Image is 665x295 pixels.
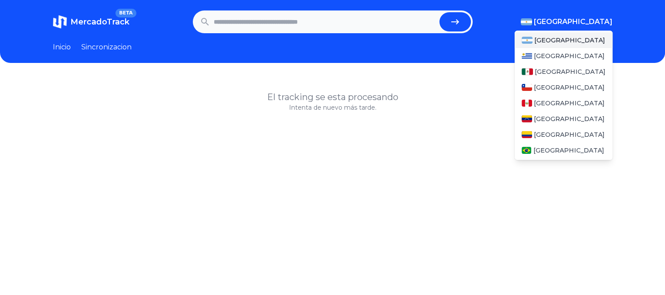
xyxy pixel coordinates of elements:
span: BETA [115,9,136,17]
span: [GEOGRAPHIC_DATA] [534,130,605,139]
img: Uruguay [522,52,532,59]
img: Argentina [522,37,533,44]
span: [GEOGRAPHIC_DATA] [533,146,604,155]
img: Mexico [522,68,533,75]
span: [GEOGRAPHIC_DATA] [534,52,605,60]
img: MercadoTrack [53,15,67,29]
img: Argentina [521,18,532,25]
span: MercadoTrack [70,17,129,27]
a: Brasil[GEOGRAPHIC_DATA] [515,142,613,158]
a: Venezuela[GEOGRAPHIC_DATA] [515,111,613,127]
img: Peru [522,100,532,107]
img: Brasil [522,147,532,154]
button: [GEOGRAPHIC_DATA] [521,17,613,27]
a: Chile[GEOGRAPHIC_DATA] [515,80,613,95]
a: MercadoTrackBETA [53,15,129,29]
img: Chile [522,84,532,91]
a: Mexico[GEOGRAPHIC_DATA] [515,64,613,80]
span: [GEOGRAPHIC_DATA] [534,83,605,92]
a: Colombia[GEOGRAPHIC_DATA] [515,127,613,142]
span: [GEOGRAPHIC_DATA] [534,36,605,45]
img: Venezuela [522,115,532,122]
a: Peru[GEOGRAPHIC_DATA] [515,95,613,111]
a: Uruguay[GEOGRAPHIC_DATA] [515,48,613,64]
p: Intenta de nuevo más tarde. [53,103,613,112]
h1: El tracking se esta procesando [53,91,613,103]
a: Sincronizacion [81,42,132,52]
span: [GEOGRAPHIC_DATA] [534,115,605,123]
img: Colombia [522,131,532,138]
span: [GEOGRAPHIC_DATA] [535,67,606,76]
span: [GEOGRAPHIC_DATA] [534,17,613,27]
span: [GEOGRAPHIC_DATA] [534,99,605,108]
a: Inicio [53,42,71,52]
a: Argentina[GEOGRAPHIC_DATA] [515,32,613,48]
